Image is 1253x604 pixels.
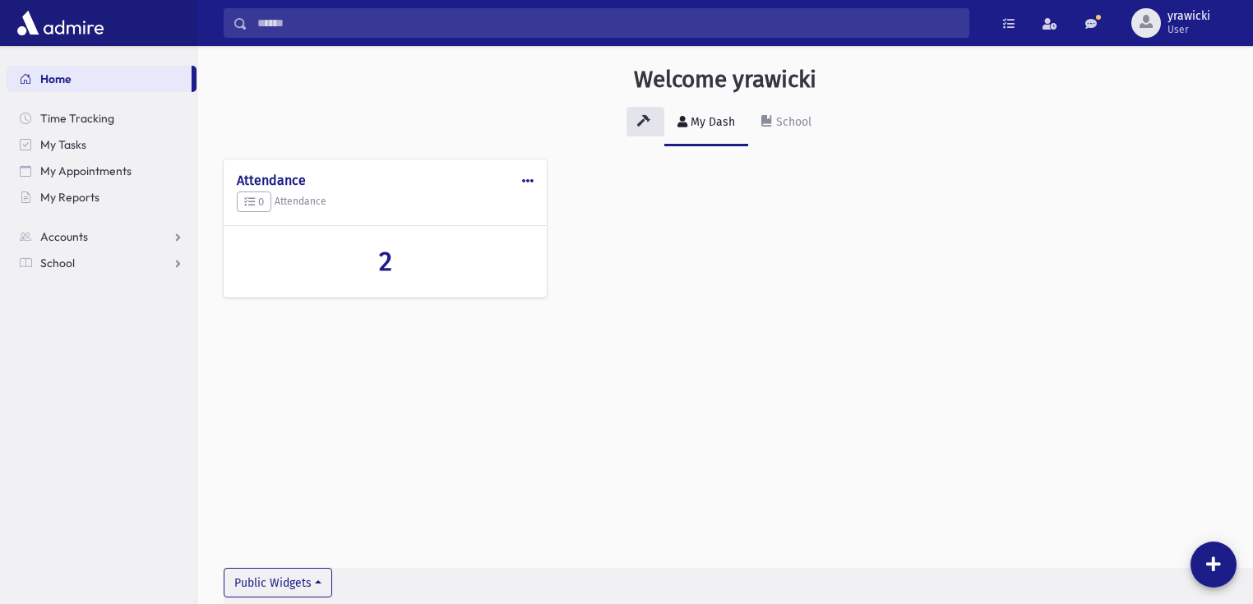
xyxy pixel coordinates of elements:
[379,246,392,277] span: 2
[1167,23,1210,36] span: User
[237,246,534,277] a: 2
[687,115,735,129] div: My Dash
[40,256,75,270] span: School
[7,158,197,184] a: My Appointments
[244,196,264,208] span: 0
[7,105,197,131] a: Time Tracking
[7,131,197,158] a: My Tasks
[773,115,811,129] div: School
[1167,10,1210,23] span: yrawicki
[7,66,192,92] a: Home
[237,191,271,213] button: 0
[634,66,816,94] h3: Welcome yrawicki
[7,224,197,250] a: Accounts
[40,111,114,126] span: Time Tracking
[224,568,332,597] button: Public Widgets
[7,250,197,276] a: School
[40,71,72,86] span: Home
[7,184,197,210] a: My Reports
[237,191,534,213] h5: Attendance
[13,7,108,39] img: AdmirePro
[40,190,99,205] span: My Reports
[664,100,748,146] a: My Dash
[40,229,88,244] span: Accounts
[748,100,825,146] a: School
[247,8,969,38] input: Search
[40,164,132,178] span: My Appointments
[237,173,534,188] h4: Attendance
[40,137,86,152] span: My Tasks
